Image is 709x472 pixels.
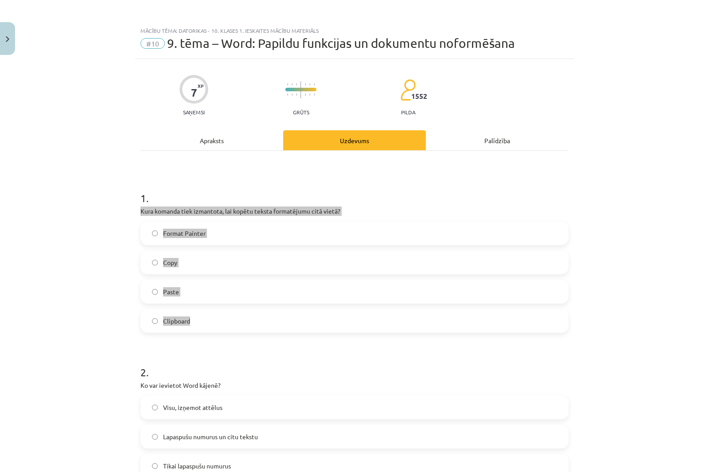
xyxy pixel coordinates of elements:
[163,316,190,326] span: Clipboard
[163,461,231,471] span: Tikai lapaspušu numurus
[296,83,297,86] img: icon-short-line-57e1e144782c952c97e751825c79c345078a6d821885a25fce030b3d8c18986b.svg
[152,405,158,410] input: Visu, izņemot attēlus
[314,94,315,96] img: icon-short-line-57e1e144782c952c97e751825c79c345078a6d821885a25fce030b3d8c18986b.svg
[283,130,426,150] div: Uzdevums
[198,83,203,88] span: XP
[140,38,165,49] span: #10
[411,92,427,100] span: 1552
[140,176,569,204] h1: 1 .
[167,36,515,51] span: 9. tēma – Word: Papildu funkcijas un dokumentu noformēšana
[152,463,158,469] input: Tikai lapaspušu numurus
[314,83,315,86] img: icon-short-line-57e1e144782c952c97e751825c79c345078a6d821885a25fce030b3d8c18986b.svg
[140,27,569,34] div: Mācību tēma: Datorikas - 10. klases 1. ieskaites mācību materiāls
[287,83,288,86] img: icon-short-line-57e1e144782c952c97e751825c79c345078a6d821885a25fce030b3d8c18986b.svg
[140,207,569,216] p: Kura komanda tiek izmantota, lai kopētu teksta formatējumu citā vietā?
[296,94,297,96] img: icon-short-line-57e1e144782c952c97e751825c79c345078a6d821885a25fce030b3d8c18986b.svg
[305,94,306,96] img: icon-short-line-57e1e144782c952c97e751825c79c345078a6d821885a25fce030b3d8c18986b.svg
[140,351,569,378] h1: 2 .
[6,36,9,42] img: icon-close-lesson-0947bae3869378f0d4975bcd49f059093ad1ed9edebbc8119c70593378902aed.svg
[163,258,177,267] span: Copy
[163,229,206,238] span: Format Painter
[293,109,309,115] p: Grūts
[140,381,569,390] p: Ko var ievietot Word kājenē?
[152,434,158,440] input: Lapaspušu numurus un citu tekstu
[401,109,415,115] p: pilda
[163,287,179,296] span: Paste
[152,260,158,265] input: Copy
[309,83,310,86] img: icon-short-line-57e1e144782c952c97e751825c79c345078a6d821885a25fce030b3d8c18986b.svg
[152,289,158,295] input: Paste
[152,318,158,324] input: Clipboard
[179,109,208,115] p: Saņemsi
[140,130,283,150] div: Apraksts
[426,130,569,150] div: Palīdzība
[191,86,197,99] div: 7
[300,81,301,98] img: icon-long-line-d9ea69661e0d244f92f715978eff75569469978d946b2353a9bb055b3ed8787d.svg
[152,230,158,236] input: Format Painter
[309,94,310,96] img: icon-short-line-57e1e144782c952c97e751825c79c345078a6d821885a25fce030b3d8c18986b.svg
[400,79,416,101] img: students-c634bb4e5e11cddfef0936a35e636f08e4e9abd3cc4e673bd6f9a4125e45ecb1.svg
[163,432,258,441] span: Lapaspušu numurus un citu tekstu
[305,83,306,86] img: icon-short-line-57e1e144782c952c97e751825c79c345078a6d821885a25fce030b3d8c18986b.svg
[163,403,222,412] span: Visu, izņemot attēlus
[287,94,288,96] img: icon-short-line-57e1e144782c952c97e751825c79c345078a6d821885a25fce030b3d8c18986b.svg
